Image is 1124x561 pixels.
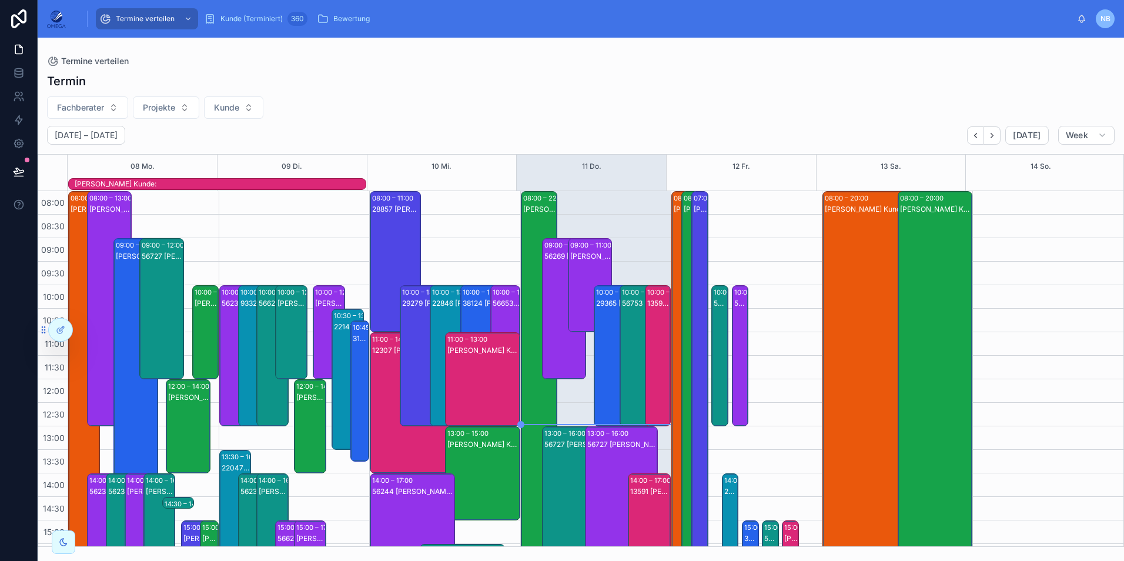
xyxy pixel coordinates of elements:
[984,126,1001,145] button: Next
[620,286,663,426] div: 10:00 – 13:0056753 [PERSON_NAME]:[PERSON_NAME]
[277,522,322,533] div: 15:00 – 18:00
[240,286,285,298] div: 10:00 – 13:00
[370,333,497,473] div: 11:00 – 14:0012307 [PERSON_NAME]:[PERSON_NAME]
[89,475,133,486] div: 14:00 – 17:00
[168,380,212,392] div: 12:00 – 14:00
[38,268,68,278] span: 09:30
[372,475,416,486] div: 14:00 – 17:00
[47,73,86,89] h1: Termin
[422,545,466,557] div: 15:30 – 18:00
[825,192,871,204] div: 08:00 – 20:00
[353,334,368,343] div: 31171 [PERSON_NAME]:[PERSON_NAME]
[277,286,322,298] div: 10:00 – 12:00
[40,315,68,325] span: 10:30
[183,522,229,533] div: 15:00 – 22:00
[71,192,117,204] div: 08:00 – 20:00
[40,292,68,302] span: 10:00
[222,451,266,463] div: 13:30 – 16:30
[432,286,476,298] div: 10:00 – 13:00
[202,522,246,533] div: 15:00 – 17:00
[240,475,284,486] div: 14:00 – 17:00
[447,333,490,345] div: 11:00 – 13:00
[96,8,198,29] a: Termine verteilen
[432,299,480,308] div: 22846 [PERSON_NAME]:[PERSON_NAME]
[88,192,131,426] div: 08:00 – 13:00[PERSON_NAME]:
[684,192,730,204] div: 08:00 – 20:00
[133,96,199,119] button: Select Button
[71,205,99,214] div: [PERSON_NAME] Kunde:
[42,362,68,372] span: 11:30
[446,427,520,520] div: 13:00 – 15:00[PERSON_NAME] Kunde:
[594,286,637,426] div: 10:00 – 13:0029365 [PERSON_NAME]:[PERSON_NAME]
[734,286,778,298] div: 10:00 – 13:00
[446,333,520,426] div: 11:00 – 13:00[PERSON_NAME] Kunde:
[47,96,128,119] button: Select Button
[40,433,68,443] span: 13:00
[447,428,491,439] div: 13:00 – 15:00
[239,286,269,426] div: 10:00 – 13:0093326 [PERSON_NAME]:[PERSON_NAME]
[372,346,496,355] div: 12307 [PERSON_NAME]:[PERSON_NAME]
[582,155,601,178] button: 11 Do.
[116,14,175,24] span: Termine verteilen
[694,205,707,214] div: [PERSON_NAME] Kunde:
[287,12,307,26] div: 360
[544,252,584,261] div: 56269 [PERSON_NAME]:[PERSON_NAME]
[38,245,68,255] span: 09:00
[168,393,209,402] div: [PERSON_NAME] Kunde:
[1031,155,1051,178] button: 14 So.
[89,487,118,496] div: 56235 [PERSON_NAME]:[PERSON_NAME]
[214,102,239,113] span: Kunde
[257,286,287,426] div: 10:00 – 13:0056626 [PERSON_NAME]:[PERSON_NAME]
[131,155,155,178] button: 08 Mo.
[596,299,636,308] div: 29365 [PERSON_NAME]:[PERSON_NAME]
[372,333,415,345] div: 11:00 – 14:00
[491,286,520,426] div: 10:00 – 13:0056653 [PERSON_NAME]:[PERSON_NAME]
[277,534,306,543] div: 56626 [PERSON_NAME]:[PERSON_NAME]
[334,310,378,322] div: 10:30 – 13:30
[724,475,768,486] div: 14:00 – 17:00
[430,286,480,426] div: 10:00 – 13:0022846 [PERSON_NAME]:[PERSON_NAME]
[89,192,135,204] div: 08:00 – 13:00
[734,299,748,308] div: 56729 [PERSON_NAME]:[PERSON_NAME]
[543,239,585,379] div: 09:00 – 12:0056269 [PERSON_NAME]:[PERSON_NAME]
[200,8,311,29] a: Kunde (Terminiert)360
[259,475,303,486] div: 14:00 – 16:00
[372,192,416,204] div: 08:00 – 11:00
[372,205,420,214] div: 28857 [PERSON_NAME] Kunde:[PERSON_NAME]
[967,126,984,145] button: Back
[1058,126,1115,145] button: Week
[75,6,1077,32] div: scrollable content
[570,252,610,261] div: [PERSON_NAME]:
[372,487,454,496] div: 56244 [PERSON_NAME]:[PERSON_NAME]
[40,503,68,513] span: 14:30
[259,487,287,496] div: [PERSON_NAME]:
[881,155,901,178] div: 13 Sa.
[493,299,519,308] div: 56653 [PERSON_NAME]:[PERSON_NAME]
[370,192,420,332] div: 08:00 – 11:0028857 [PERSON_NAME] Kunde:[PERSON_NAME]
[313,8,378,29] a: Bewertung
[1066,130,1088,141] span: Week
[165,498,209,510] div: 14:30 – 14:45
[587,428,631,439] div: 13:00 – 16:00
[296,522,340,533] div: 15:00 – 17:00
[647,286,691,298] div: 10:00 – 13:00
[315,286,359,298] div: 10:00 – 12:00
[240,299,269,308] div: 93326 [PERSON_NAME]:[PERSON_NAME]
[282,155,302,178] button: 09 Di.
[784,534,798,543] div: [PERSON_NAME] Kunde:
[402,286,446,298] div: 10:00 – 13:00
[47,9,66,28] img: App logo
[57,102,104,113] span: Fachberater
[55,129,118,141] h2: [DATE] – [DATE]
[222,299,250,308] div: 56235 [PERSON_NAME]:[PERSON_NAME]
[630,475,674,486] div: 14:00 – 17:00
[315,299,343,308] div: [PERSON_NAME]:
[42,339,68,349] span: 11:00
[724,487,738,496] div: 22846 [PERSON_NAME]:[PERSON_NAME]
[1005,126,1048,145] button: [DATE]
[183,534,212,543] div: [PERSON_NAME] Kunde:
[714,286,758,298] div: 10:00 – 13:00
[193,286,218,379] div: 10:00 – 12:00[PERSON_NAME] Kunde:
[195,286,239,298] div: 10:00 – 12:00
